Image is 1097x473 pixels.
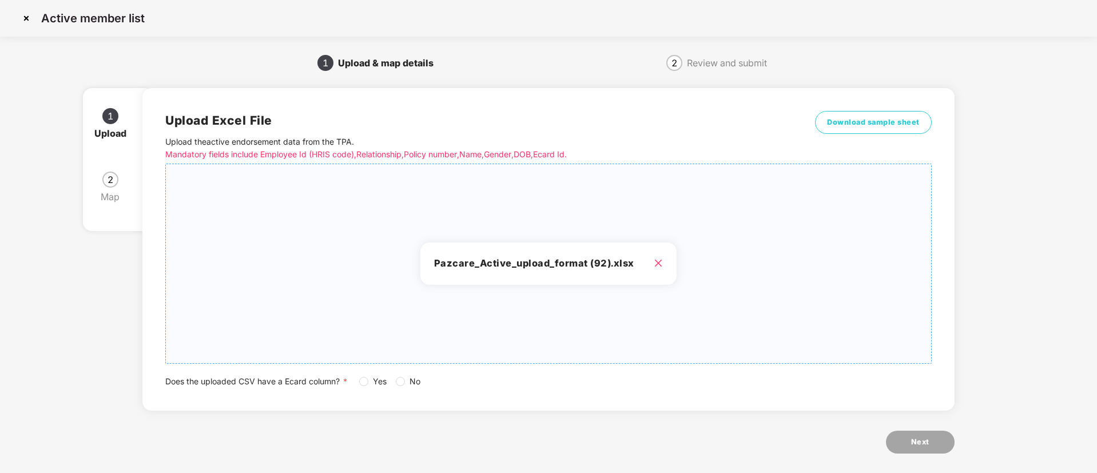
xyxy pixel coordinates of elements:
[108,175,113,184] span: 2
[338,54,443,72] div: Upload & map details
[815,111,932,134] button: Download sample sheet
[323,58,328,67] span: 1
[165,136,772,161] p: Upload the active endorsement data from the TPA .
[17,9,35,27] img: svg+xml;base64,PHN2ZyBpZD0iQ3Jvc3MtMzJ4MzIiIHhtbG5zPSJodHRwOi8vd3d3LnczLm9yZy8yMDAwL3N2ZyIgd2lkdG...
[687,54,767,72] div: Review and submit
[654,259,663,268] span: close
[827,117,920,128] span: Download sample sheet
[434,256,663,271] h3: Pazcare_Active_upload_format (92).xlsx
[108,112,113,121] span: 1
[166,164,931,363] span: Pazcare_Active_upload_format (92).xlsx close
[165,148,772,161] p: Mandatory fields include Employee Id (HRIS code), Relationship, Policy number, Name, Gender, DOB,...
[405,375,425,388] span: No
[368,375,391,388] span: Yes
[671,58,677,67] span: 2
[101,188,129,206] div: Map
[94,124,136,142] div: Upload
[165,111,772,130] h2: Upload Excel File
[41,11,145,25] p: Active member list
[165,375,931,388] div: Does the uploaded CSV have a Ecard column?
